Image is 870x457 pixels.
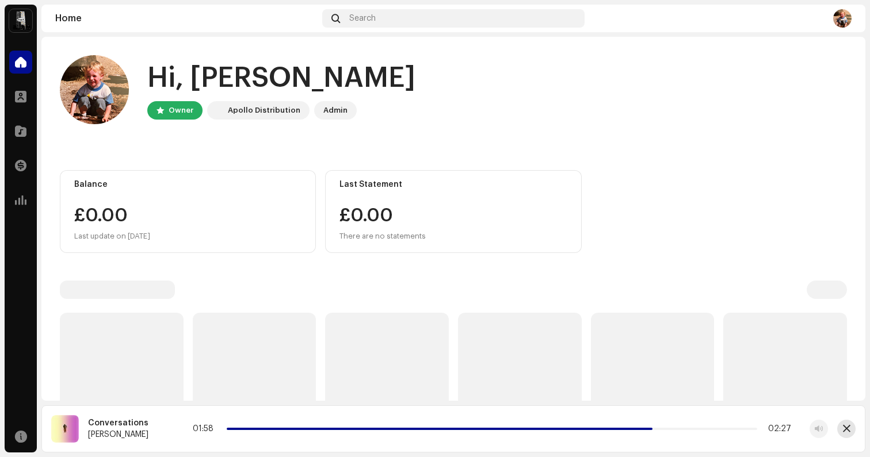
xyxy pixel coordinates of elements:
span: Search [349,14,376,23]
div: Last Statement [339,180,567,189]
div: [PERSON_NAME] [88,430,148,439]
img: 28cd5e4f-d8b3-4e3e-9048-38ae6d8d791a [9,9,32,32]
re-o-card-value: Last Statement [325,170,581,253]
img: 2ae1c1ae-44a1-45c0-8625-fde952781558 [51,415,79,443]
img: f3af6269-2eb4-4aa2-a929-7ed8662fbda1 [60,55,129,124]
div: Hi, [PERSON_NAME] [147,60,415,97]
img: 28cd5e4f-d8b3-4e3e-9048-38ae6d8d791a [209,103,223,117]
re-o-card-value: Balance [60,170,316,253]
div: 01:58 [193,424,222,433]
img: f3af6269-2eb4-4aa2-a929-7ed8662fbda1 [833,9,852,28]
div: Last update on [DATE] [74,229,302,243]
div: Apollo Distribution [228,103,300,117]
div: Balance [74,180,302,189]
div: Conversations [88,418,148,428]
div: There are no statements [339,229,426,243]
div: Admin [323,103,348,117]
div: Owner [169,103,193,117]
div: Home [55,14,318,23]
div: 02:27 [762,424,791,433]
